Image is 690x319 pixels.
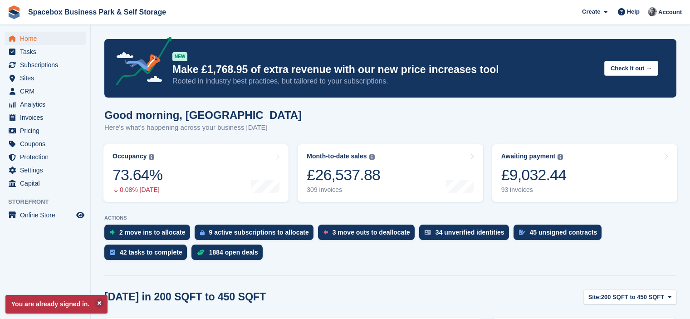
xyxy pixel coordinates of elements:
[149,154,154,160] img: icon-info-grey-7440780725fd019a000dd9b08b2336e03edf1995a4989e88bcd33f0948082b44.svg
[104,245,191,265] a: 42 tasks to complete
[5,59,86,71] a: menu
[425,230,431,235] img: verify_identity-adf6edd0f0f0b5bbfe63781bf79b02c33cf7c696d77639b501bdc392416b5a36.svg
[20,137,74,150] span: Coupons
[601,293,664,302] span: 200 SQFT to 450 SQFT
[20,209,74,221] span: Online Store
[20,59,74,71] span: Subscriptions
[200,230,205,236] img: active_subscription_to_allocate_icon-d502201f5373d7db506a760aba3b589e785aa758c864c3986d89f69b8ff3...
[648,7,657,16] img: SUDIPTA VIRMANI
[20,98,74,111] span: Analytics
[627,7,640,16] span: Help
[501,152,556,160] div: Awaiting payment
[103,144,289,202] a: Occupancy 73.64% 0.08% [DATE]
[5,124,86,137] a: menu
[20,177,74,190] span: Capital
[307,166,380,184] div: £26,537.88
[20,151,74,163] span: Protection
[333,229,410,236] div: 3 move outs to deallocate
[519,230,525,235] img: contract_signature_icon-13c848040528278c33f63329250d36e43548de30e8caae1d1a13099fd9432cc5.svg
[113,186,162,194] div: 0.08% [DATE]
[20,85,74,98] span: CRM
[5,32,86,45] a: menu
[5,85,86,98] a: menu
[558,154,563,160] img: icon-info-grey-7440780725fd019a000dd9b08b2336e03edf1995a4989e88bcd33f0948082b44.svg
[5,72,86,84] a: menu
[658,8,682,17] span: Account
[588,293,601,302] span: Site:
[20,164,74,177] span: Settings
[583,290,676,304] button: Site: 200 SQFT to 450 SQFT
[5,209,86,221] a: menu
[209,229,309,236] div: 9 active subscriptions to allocate
[318,225,419,245] a: 3 move outs to deallocate
[104,109,302,121] h1: Good morning, [GEOGRAPHIC_DATA]
[104,225,195,245] a: 2 move ins to allocate
[104,123,302,133] p: Here's what's happening across your business [DATE]
[514,225,607,245] a: 45 unsigned contracts
[530,229,597,236] div: 45 unsigned contracts
[298,144,483,202] a: Month-to-date sales £26,537.88 309 invoices
[307,186,380,194] div: 309 invoices
[369,154,375,160] img: icon-info-grey-7440780725fd019a000dd9b08b2336e03edf1995a4989e88bcd33f0948082b44.svg
[104,215,676,221] p: ACTIONS
[172,76,597,86] p: Rooted in industry best practices, but tailored to your subscriptions.
[20,32,74,45] span: Home
[108,37,172,88] img: price-adjustments-announcement-icon-8257ccfd72463d97f412b2fc003d46551f7dbcb40ab6d574587a9cd5c0d94...
[195,225,318,245] a: 9 active subscriptions to allocate
[119,229,186,236] div: 2 move ins to allocate
[323,230,328,235] img: move_outs_to_deallocate_icon-f764333ba52eb49d3ac5e1228854f67142a1ed5810a6f6cc68b1a99e826820c5.svg
[113,152,147,160] div: Occupancy
[5,137,86,150] a: menu
[492,144,677,202] a: Awaiting payment £9,032.44 93 invoices
[20,124,74,137] span: Pricing
[110,230,115,235] img: move_ins_to_allocate_icon-fdf77a2bb77ea45bf5b3d319d69a93e2d87916cf1d5bf7949dd705db3b84f3ca.svg
[419,225,514,245] a: 34 unverified identities
[5,295,108,314] p: You are already signed in.
[501,186,567,194] div: 93 invoices
[8,197,90,206] span: Storefront
[20,72,74,84] span: Sites
[604,61,658,76] button: Check it out →
[5,164,86,177] a: menu
[501,166,567,184] div: £9,032.44
[110,250,115,255] img: task-75834270c22a3079a89374b754ae025e5fb1db73e45f91037f5363f120a921f8.svg
[436,229,504,236] div: 34 unverified identities
[5,151,86,163] a: menu
[582,7,600,16] span: Create
[75,210,86,221] a: Preview store
[24,5,170,20] a: Spacebox Business Park & Self Storage
[191,245,267,265] a: 1884 open deals
[5,111,86,124] a: menu
[7,5,21,19] img: stora-icon-8386f47178a22dfd0bd8f6a31ec36ba5ce8667c1dd55bd0f319d3a0aa187defe.svg
[113,166,162,184] div: 73.64%
[5,98,86,111] a: menu
[172,52,187,61] div: NEW
[20,111,74,124] span: Invoices
[197,249,205,255] img: deal-1b604bf984904fb50ccaf53a9ad4b4a5d6e5aea283cecdc64d6e3604feb123c2.svg
[5,177,86,190] a: menu
[307,152,367,160] div: Month-to-date sales
[20,45,74,58] span: Tasks
[104,291,266,303] h2: [DATE] in 200 SQFT to 450 SQFT
[172,63,597,76] p: Make £1,768.95 of extra revenue with our new price increases tool
[5,45,86,58] a: menu
[209,249,258,256] div: 1884 open deals
[120,249,182,256] div: 42 tasks to complete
